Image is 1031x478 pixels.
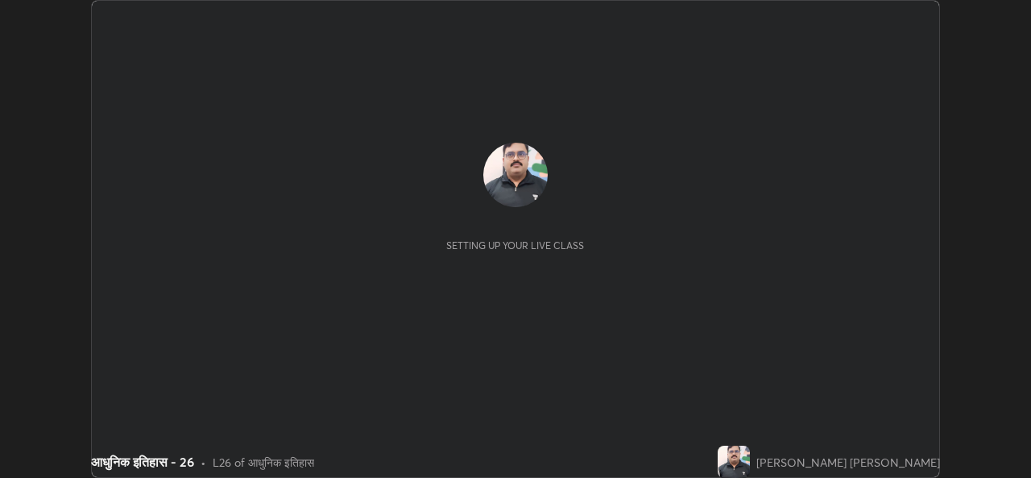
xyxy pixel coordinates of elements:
[91,452,194,472] div: आधुनिक इतिहास - 26
[446,239,584,251] div: Setting up your live class
[213,454,314,471] div: L26 of आधुनिक इतिहास
[718,446,750,478] img: bbfc6469cd26487a868f1da2ccaa2c1b.jpg
[756,454,940,471] div: [PERSON_NAME] [PERSON_NAME]
[483,143,548,207] img: bbfc6469cd26487a868f1da2ccaa2c1b.jpg
[201,454,206,471] div: •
